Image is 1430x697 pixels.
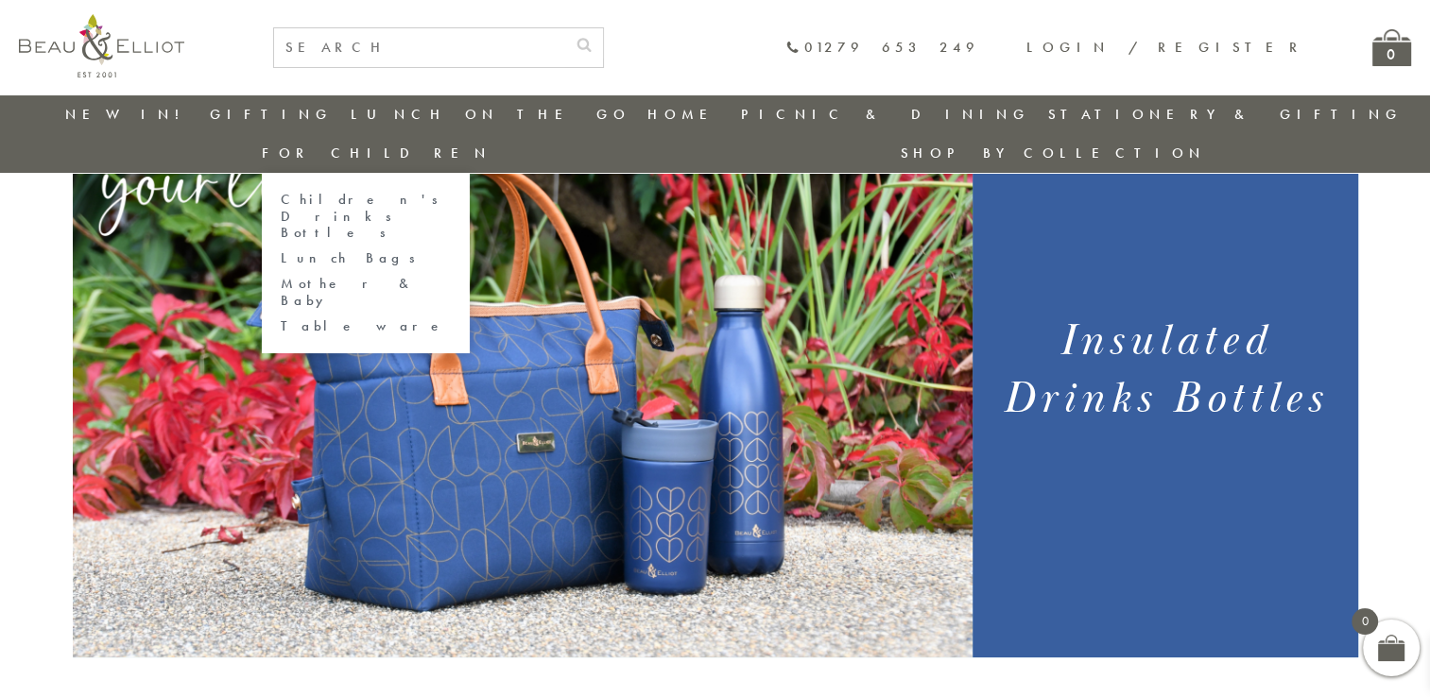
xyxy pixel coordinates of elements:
[785,40,979,56] a: 01279 653 249
[210,105,333,124] a: Gifting
[19,14,184,77] img: logo
[995,313,1335,428] h1: Insulated Drinks Bottles
[741,105,1030,124] a: Picnic & Dining
[65,105,192,124] a: New in!
[281,192,451,241] a: Children's Drinks Bottles
[281,250,451,266] a: Lunch Bags
[1048,105,1403,124] a: Stationery & Gifting
[901,144,1206,162] a: Shop by collection
[73,91,973,657] img: Navy Broken-hearted Convertible Insulated Lunch Bag, Water Bottle and Travel Mug
[1372,29,1411,66] a: 0
[1352,608,1378,635] span: 0
[262,144,491,162] a: For Children
[281,276,451,309] a: Mother & Baby
[647,105,723,124] a: Home
[281,318,451,334] a: Tableware
[1026,38,1306,57] a: Login / Register
[274,28,565,67] input: SEARCH
[351,105,630,124] a: Lunch On The Go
